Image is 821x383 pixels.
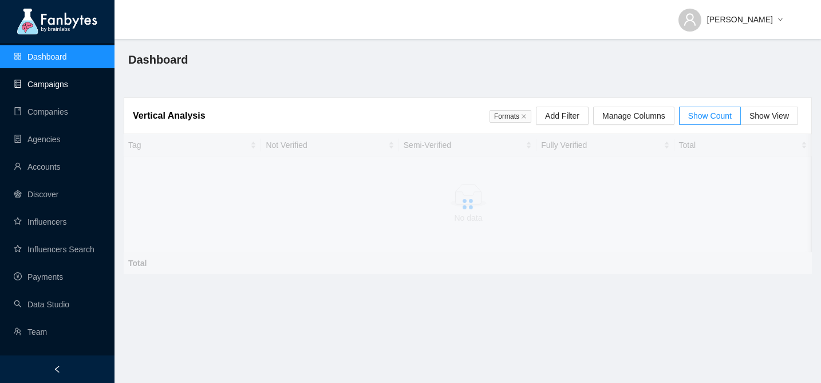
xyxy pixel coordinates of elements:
span: user [683,13,697,26]
span: Add Filter [545,110,579,122]
span: close [521,114,527,119]
a: bookCompanies [14,107,68,116]
a: usergroup-addTeam [14,327,47,337]
button: [PERSON_NAME]down [669,6,792,24]
span: Dashboard [128,50,188,69]
a: appstoreDashboard [14,52,67,61]
span: Manage Columns [602,110,665,122]
a: starInfluencers Search [14,245,94,254]
button: Add Filter [536,107,589,125]
a: userAccounts [14,162,61,171]
span: Show View [749,111,789,120]
button: Manage Columns [593,107,674,125]
a: databaseCampaigns [14,80,68,89]
span: Formats [490,110,531,123]
span: down [777,17,783,24]
a: pay-circlePayments [14,272,63,282]
span: left [53,365,61,373]
span: [PERSON_NAME] [707,13,773,26]
article: Vertical Analysis [133,108,206,123]
a: containerAgencies [14,135,61,144]
a: searchData Studio [14,300,69,309]
span: Show Count [688,111,732,120]
a: radar-chartDiscover [14,190,58,199]
a: starInfluencers [14,217,66,226]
